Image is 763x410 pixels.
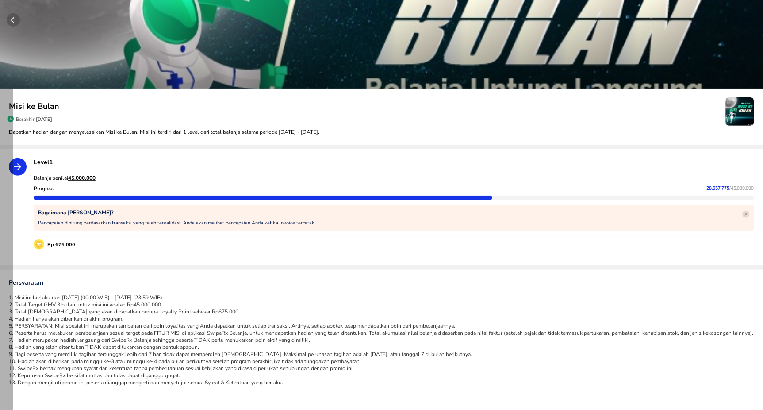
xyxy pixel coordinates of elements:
li: 6. Peserta harus melakukan pembelanjaan sesuai target pada FITUR MISI di aplikasi SwipeRx Belanja... [9,329,754,337]
li: 11. SwipeRx berhak mengubah syarat dan ketentuan tanpa pemberitahuan sesuai kebijakan yang dirasa... [9,365,754,372]
li: 13. Dengan mengikuti promo ini peserta dianggap mengerti dan menyetujui semua Syarat & Ketentuan ... [9,379,754,386]
li: 1. Misi ini berlaku dari [DATE] (00:00 WIB) - [DATE] (23:59 WIB). [9,294,754,301]
li: 5. PERSYARATAN: Misi spesial ini merupakan tambahan dari poin loyalitas yang Anda dapatkan untuk ... [9,322,754,329]
li: 7. Hadiah merupakan hadiah langsung dari SwipeRx Belanja sehingga peserta TIDAK perlu menukarkan ... [9,337,754,344]
p: Rp 675.000 [44,241,75,248]
p: Level 1 [34,158,754,166]
li: 2. Total Target GMV 3 bulan untuk misi ini adalah Rp45.000.000. [9,301,754,308]
span: [DATE] [36,116,52,123]
tcxspan: Call 28.657.775 via 3CX [707,185,730,191]
li: 9. Bagi peserta yang memiliki tagihan tertunggak lebih dari 7 hari tidak dapat memperoleh [DEMOGR... [9,351,754,358]
span: Belanja senilai [34,174,96,182]
img: mission-icon-20469 [726,97,754,126]
li: 12. Keputusan SwipeRx bersifat mutlak dan tidak dapat diganggu gugat. [9,372,754,379]
span: / [730,185,754,191]
li: 10. Hadiah akan diberikan pada minggu ke-3 atau minggu ke-4 pada bulan berikutnya setelah program... [9,358,754,365]
li: 3. Total [DEMOGRAPHIC_DATA] yang akan didapatkan berupa Loyalty Point sebesar Rp675.000. [9,308,754,315]
p: Pencapaian dihitung berdasarkan transaksi yang telah tervalidasi. Anda akan melihat pencapaian An... [38,220,316,226]
tcxspan: Call 45.000.000 via 3CX [68,174,96,182]
p: Bagaimana [PERSON_NAME]? [38,209,316,216]
li: 4. Hadiah hanya akan diberikan di akhir program. [9,315,754,322]
p: Misi ke Bulan [9,101,726,112]
p: Persyaratan [9,278,754,287]
p: Berakhir: [16,116,52,123]
p: Progress [34,185,55,192]
p: Dapatkan hadiah dengan menyelesaikan Misi ke Bulan. Misi ini terdiri dari 1 level dari total bela... [9,128,754,136]
li: 8. Hadiah yang telah ditentukan TIDAK dapat ditukarkan dengan bentuk apapun. [9,344,754,351]
tcxspan: Call 45.000.000 via 3CX [731,185,754,191]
